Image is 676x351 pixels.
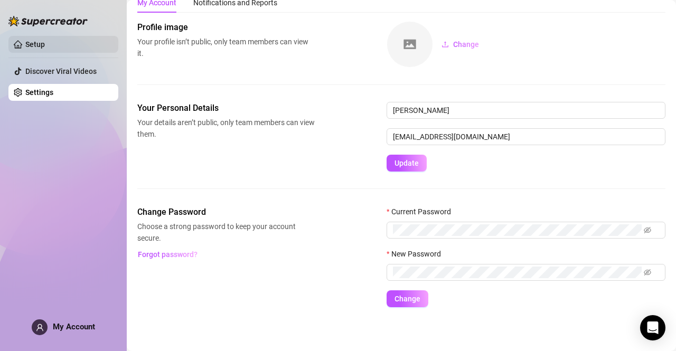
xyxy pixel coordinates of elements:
img: square-placeholder.png [387,22,433,67]
label: New Password [387,248,448,260]
span: eye-invisible [644,269,651,276]
span: eye-invisible [644,226,651,234]
label: Current Password [387,206,458,217]
span: Choose a strong password to keep your account secure. [137,221,315,244]
div: Open Intercom Messenger [640,315,665,340]
img: logo-BBDzfeDw.svg [8,16,88,26]
input: Current Password [393,224,642,236]
button: Change [387,290,428,307]
a: Discover Viral Videos [25,67,97,75]
button: Update [387,155,427,172]
span: user [36,324,44,331]
button: Forgot password? [137,246,198,263]
input: Enter name [387,102,665,119]
span: Your Personal Details [137,102,315,115]
span: Your details aren’t public, only team members can view them. [137,117,315,140]
span: Change Password [137,206,315,219]
span: Update [395,159,419,167]
a: Setup [25,40,45,49]
span: Change [453,40,479,49]
span: Profile image [137,21,315,34]
button: Change [433,36,487,53]
span: Change [395,295,420,303]
input: New Password [393,267,642,278]
a: Settings [25,88,53,97]
span: My Account [53,322,95,331]
span: Your profile isn’t public, only team members can view it. [137,36,315,59]
span: Forgot password? [138,250,198,259]
span: upload [442,41,449,48]
input: Enter new email [387,128,665,145]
